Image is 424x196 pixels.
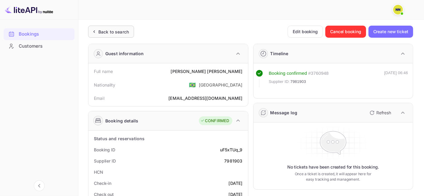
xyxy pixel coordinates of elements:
[368,26,413,38] button: Create new ticket
[199,82,243,88] div: [GEOGRAPHIC_DATA]
[94,169,103,175] div: HCN
[229,180,243,186] div: [DATE]
[308,70,329,77] div: # 3760948
[94,82,116,88] div: Nationality
[189,79,196,90] span: United States
[105,50,144,57] div: Guest information
[4,28,75,40] a: Bookings
[5,5,53,14] img: LiteAPI logo
[291,171,376,182] p: Once a ticket is created, it will appear here for easy tracking and management.
[287,164,379,170] p: No tickets have been created for this booking.
[366,108,394,118] button: Refresh
[19,43,72,50] div: Customers
[325,26,366,38] button: Cancel booking
[94,147,115,153] div: Booking ID
[98,29,129,35] div: Back to search
[4,40,75,52] a: Customers
[200,118,229,124] div: CONFIRMED
[105,118,138,124] div: Booking details
[270,109,298,116] div: Message log
[384,70,408,87] div: [DATE] 06:46
[168,95,242,101] div: [EMAIL_ADDRESS][DOMAIN_NAME]
[34,180,45,191] button: Collapse navigation
[224,158,242,164] div: 7981903
[94,158,116,164] div: Supplier ID
[393,5,403,14] img: N/A N/A
[269,79,290,85] span: Supplier ID:
[290,79,306,85] span: 7981903
[171,68,242,74] div: [PERSON_NAME] [PERSON_NAME]
[269,70,307,77] div: Booking confirmed
[94,68,113,74] div: Full name
[270,50,289,57] div: Timeline
[288,26,323,38] button: Edit booking
[94,180,111,186] div: Check-in
[220,147,242,153] div: uF5xTUq_9
[94,95,104,101] div: Email
[94,135,145,142] div: Status and reservations
[376,109,391,116] p: Refresh
[19,31,72,38] div: Bookings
